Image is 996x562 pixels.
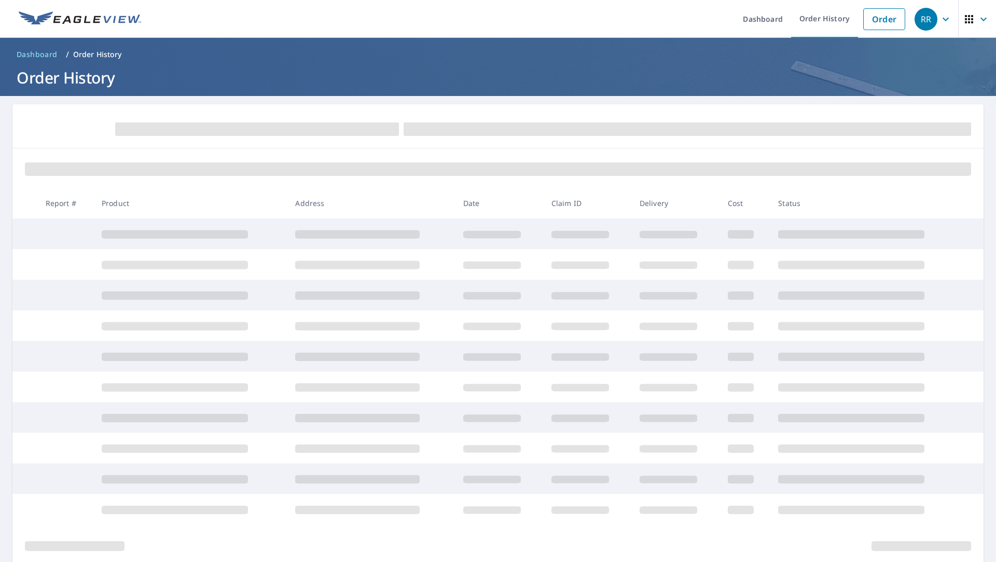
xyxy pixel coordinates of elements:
li: / [66,48,69,61]
th: Date [455,188,543,218]
th: Address [287,188,454,218]
h1: Order History [12,67,984,88]
p: Order History [73,49,122,60]
a: Order [863,8,905,30]
th: Cost [720,188,770,218]
th: Delivery [631,188,720,218]
th: Product [93,188,287,218]
img: EV Logo [19,11,141,27]
th: Report # [37,188,93,218]
th: Status [770,188,964,218]
th: Claim ID [543,188,631,218]
span: Dashboard [17,49,58,60]
a: Dashboard [12,46,62,63]
div: RR [915,8,937,31]
nav: breadcrumb [12,46,984,63]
